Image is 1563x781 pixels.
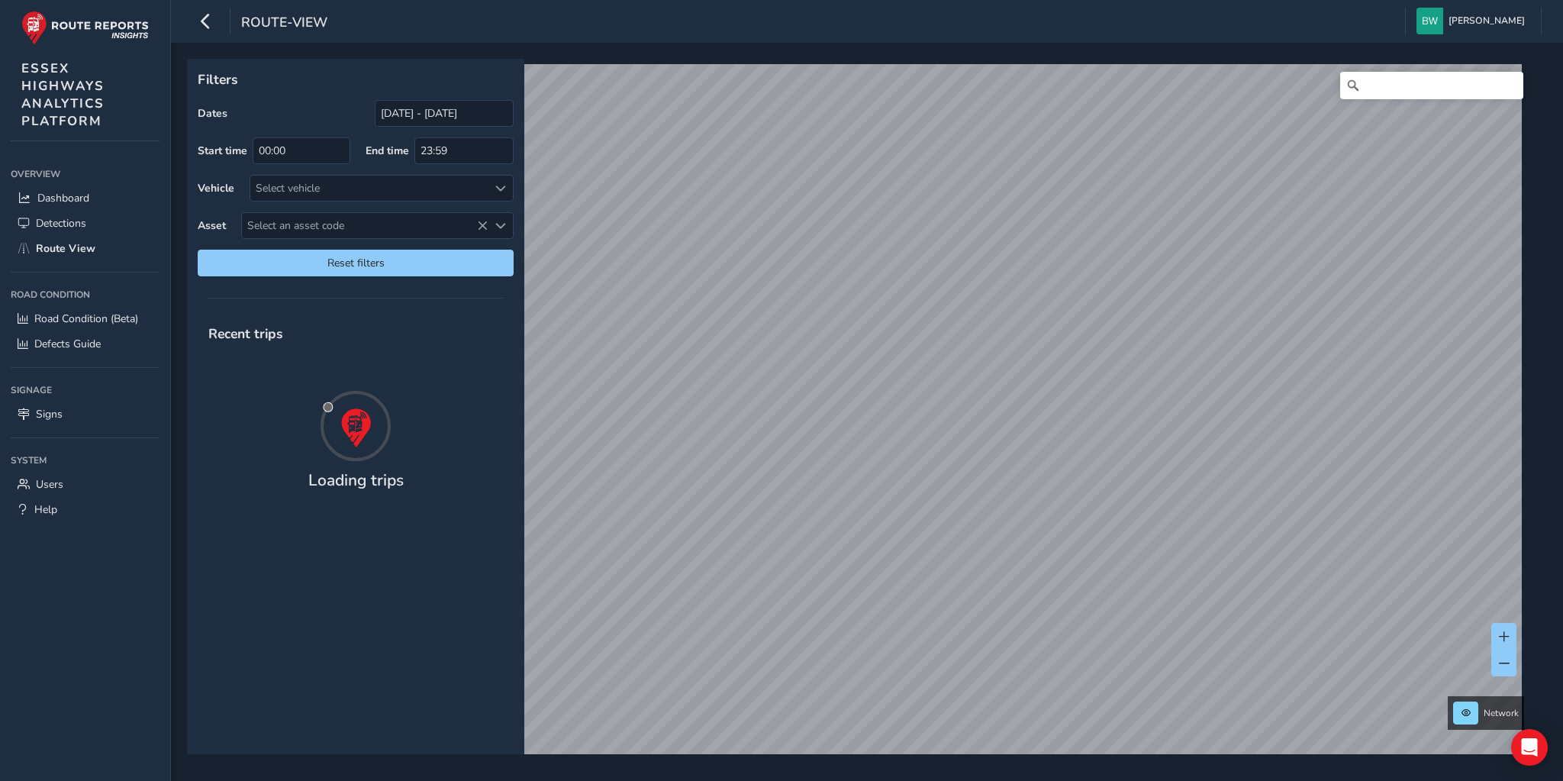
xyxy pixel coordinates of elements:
a: Defects Guide [11,331,160,357]
span: Select an asset code [242,213,488,238]
span: Dashboard [37,191,89,205]
label: Vehicle [198,181,234,195]
p: Filters [198,69,514,89]
div: Select vehicle [250,176,488,201]
a: Signs [11,402,160,427]
span: [PERSON_NAME] [1449,8,1525,34]
span: Detections [36,216,86,231]
span: Defects Guide [34,337,101,351]
div: Select an asset code [488,213,513,238]
a: Detections [11,211,160,236]
span: Help [34,502,57,517]
a: Route View [11,236,160,261]
canvas: Map [192,64,1522,772]
div: Open Intercom Messenger [1511,729,1548,766]
span: Reset filters [209,256,502,270]
button: Reset filters [198,250,514,276]
label: Dates [198,106,227,121]
a: Help [11,497,160,522]
span: Recent trips [198,314,294,353]
div: System [11,449,160,472]
a: Dashboard [11,186,160,211]
a: Road Condition (Beta) [11,306,160,331]
div: Road Condition [11,283,160,306]
label: End time [366,144,409,158]
label: Asset [198,218,226,233]
span: ESSEX HIGHWAYS ANALYTICS PLATFORM [21,60,105,130]
h4: Loading trips [308,471,404,490]
img: diamond-layout [1416,8,1443,34]
span: Users [36,477,63,492]
button: [PERSON_NAME] [1416,8,1530,34]
label: Start time [198,144,247,158]
span: Route View [36,241,95,256]
a: Users [11,472,160,497]
span: Signs [36,407,63,421]
input: Search [1340,72,1523,99]
span: Network [1484,707,1519,719]
span: Road Condition (Beta) [34,311,138,326]
div: Signage [11,379,160,402]
span: route-view [241,13,327,34]
div: Overview [11,163,160,186]
img: rr logo [21,11,149,45]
